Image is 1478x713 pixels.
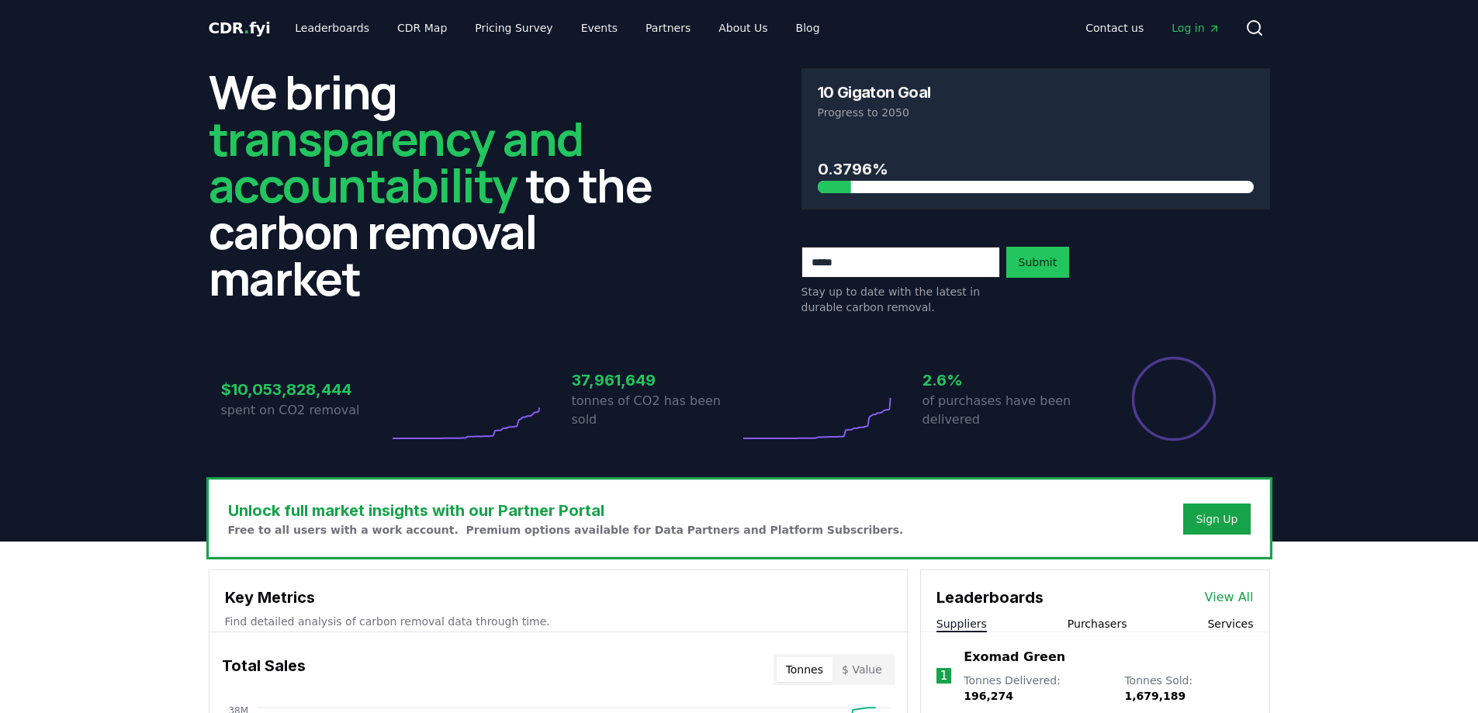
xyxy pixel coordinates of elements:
span: CDR fyi [209,19,271,37]
p: Progress to 2050 [818,105,1254,120]
p: Free to all users with a work account. Premium options available for Data Partners and Platform S... [228,522,904,538]
p: Tonnes Delivered : [964,673,1109,704]
h3: Key Metrics [225,586,891,609]
a: CDR Map [385,14,459,42]
a: Pricing Survey [462,14,565,42]
button: Purchasers [1068,616,1127,632]
a: Sign Up [1196,511,1237,527]
nav: Main [1073,14,1232,42]
h3: Leaderboards [936,586,1044,609]
p: 1 [940,666,947,685]
h3: Total Sales [222,654,306,685]
a: CDR.fyi [209,17,271,39]
a: Exomad Green [964,648,1065,666]
p: of purchases have been delivered [922,392,1090,429]
h3: Unlock full market insights with our Partner Portal [228,499,904,522]
div: Percentage of sales delivered [1130,355,1217,442]
p: Tonnes Sold : [1124,673,1253,704]
button: Suppliers [936,616,987,632]
button: $ Value [832,657,891,682]
button: Services [1207,616,1253,632]
a: Partners [633,14,703,42]
span: transparency and accountability [209,106,583,216]
p: Find detailed analysis of carbon removal data through time. [225,614,891,629]
h2: We bring to the carbon removal market [209,68,677,301]
a: Leaderboards [282,14,382,42]
a: View All [1205,588,1254,607]
button: Sign Up [1183,504,1250,535]
a: Log in [1159,14,1232,42]
a: About Us [706,14,780,42]
p: Stay up to date with the latest in durable carbon removal. [801,284,1000,315]
button: Tonnes [777,657,832,682]
span: 196,274 [964,690,1013,702]
h3: 37,961,649 [572,369,739,392]
h3: 2.6% [922,369,1090,392]
a: Contact us [1073,14,1156,42]
a: Events [569,14,630,42]
span: 1,679,189 [1124,690,1186,702]
span: . [244,19,249,37]
p: tonnes of CO2 has been sold [572,392,739,429]
nav: Main [282,14,832,42]
a: Blog [784,14,832,42]
button: Submit [1006,247,1070,278]
h3: 0.3796% [818,157,1254,181]
p: spent on CO2 removal [221,401,389,420]
span: Log in [1172,20,1220,36]
h3: 10 Gigaton Goal [818,85,931,100]
h3: $10,053,828,444 [221,378,389,401]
